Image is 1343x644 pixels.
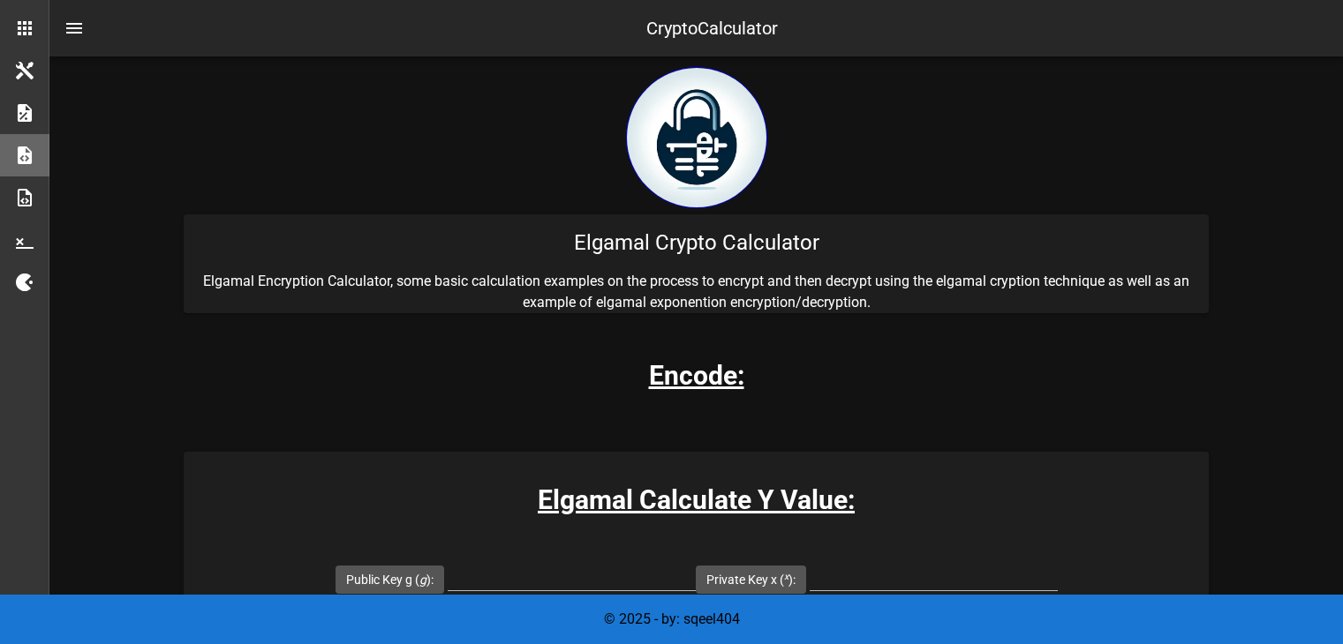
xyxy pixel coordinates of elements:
i: g [419,573,426,587]
h3: Encode: [649,356,744,395]
sup: x [784,571,788,582]
label: Public Key g ( ): [346,571,434,588]
button: nav-menu-toggle [53,7,95,49]
a: home [626,195,767,212]
span: © 2025 - by: sqeel404 [604,610,740,627]
p: Elgamal Encryption Calculator, some basic calculation examples on the process to encrypt and then... [184,271,1209,313]
label: Private Key x ( ): [706,571,796,588]
div: CryptoCalculator [646,15,778,41]
h3: Elgamal Calculate Y Value: [184,480,1209,520]
img: encryption logo [626,67,767,208]
div: Elgamal Crypto Calculator [184,214,1209,271]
